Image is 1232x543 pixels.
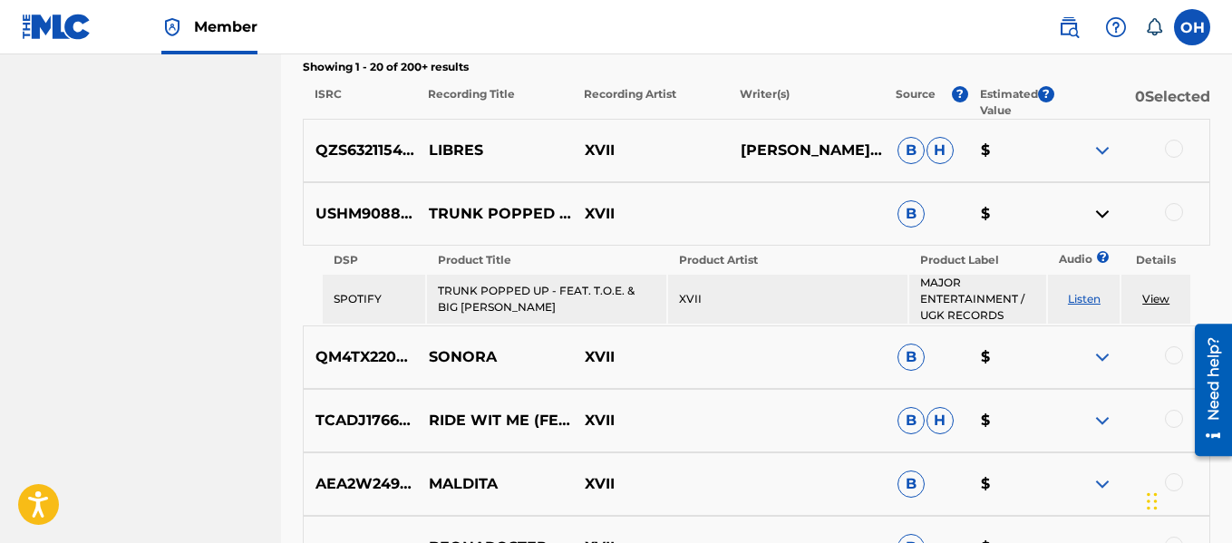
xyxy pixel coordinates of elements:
[926,407,954,434] span: H
[304,346,417,368] p: QM4TX2209425
[22,14,92,40] img: MLC Logo
[417,140,573,161] p: LIBRES
[323,275,425,324] td: SPOTIFY
[1068,292,1101,305] a: Listen
[969,346,1053,368] p: $
[1048,251,1070,267] p: Audio
[909,275,1046,324] td: MAJOR ENTERTAINMENT / UGK RECORDS
[323,247,425,273] th: DSP
[969,473,1053,495] p: $
[194,16,257,37] span: Member
[415,86,571,119] p: Recording Title
[304,140,417,161] p: QZS632115443
[573,140,729,161] p: XVII
[1141,456,1232,543] iframe: Chat Widget
[1121,247,1190,273] th: Details
[729,140,885,161] p: [PERSON_NAME] [PERSON_NAME]
[969,140,1053,161] p: $
[926,137,954,164] span: H
[1051,9,1087,45] a: Public Search
[1058,16,1080,38] img: search
[572,86,728,119] p: Recording Artist
[896,86,936,119] p: Source
[303,86,415,119] p: ISRC
[969,203,1053,225] p: $
[668,275,907,324] td: XVII
[909,247,1046,273] th: Product Label
[304,410,417,431] p: TCADJ1766474
[897,470,925,498] span: B
[1091,473,1113,495] img: expand
[1054,86,1210,119] p: 0 Selected
[1145,18,1163,36] div: Notifications
[427,275,666,324] td: TRUNK POPPED UP - FEAT. T.O.E. & BIG [PERSON_NAME]
[668,247,907,273] th: Product Artist
[161,16,183,38] img: Top Rightsholder
[728,86,884,119] p: Writer(s)
[980,86,1038,119] p: Estimated Value
[573,410,729,431] p: XVII
[1102,251,1103,263] span: ?
[1142,292,1169,305] a: View
[303,59,1210,75] p: Showing 1 - 20 of 200+ results
[417,473,573,495] p: MALDITA
[1147,474,1158,528] div: Drag
[1038,86,1054,102] span: ?
[1105,16,1127,38] img: help
[897,407,925,434] span: B
[1174,9,1210,45] div: User Menu
[1181,317,1232,463] iframe: Resource Center
[897,200,925,228] span: B
[304,473,417,495] p: AEA2W2499890
[417,346,573,368] p: SONORA
[1098,9,1134,45] div: Help
[952,86,968,102] span: ?
[969,410,1053,431] p: $
[573,203,729,225] p: XVII
[417,203,573,225] p: TRUNK POPPED UP - FEAT. T.O.E. & BIG [PERSON_NAME]
[1091,140,1113,161] img: expand
[1091,410,1113,431] img: expand
[573,473,729,495] p: XVII
[897,344,925,371] span: B
[897,137,925,164] span: B
[1091,203,1113,225] img: contract
[1091,346,1113,368] img: expand
[304,203,417,225] p: USHM90880153
[427,247,666,273] th: Product Title
[417,410,573,431] p: RIDE WIT ME (FEAT. [PERSON_NAME])
[573,346,729,368] p: XVII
